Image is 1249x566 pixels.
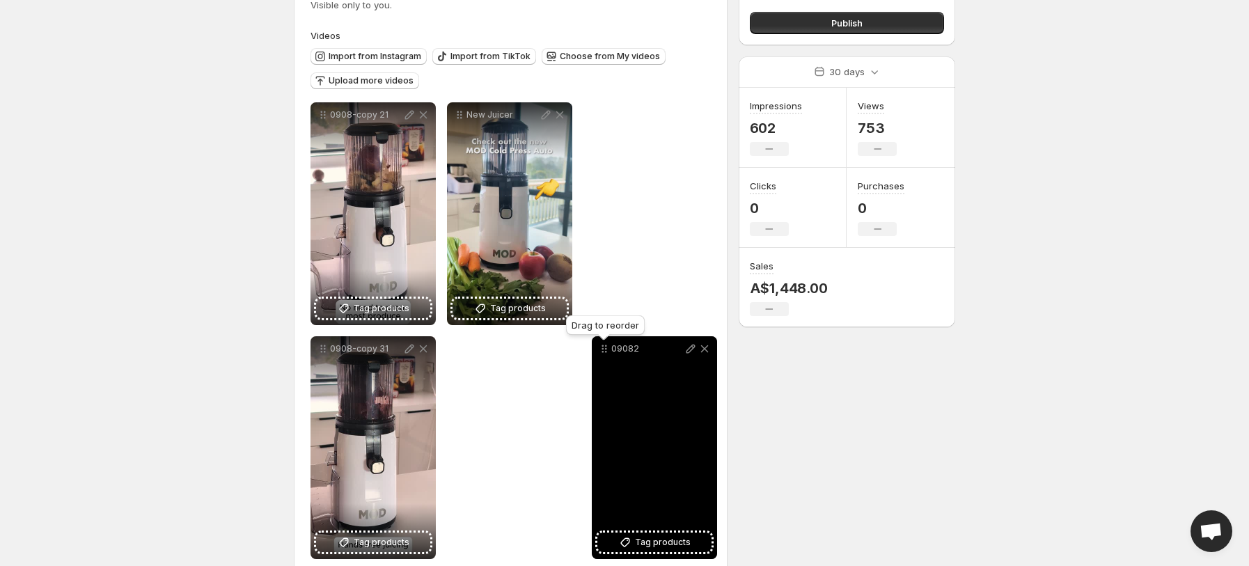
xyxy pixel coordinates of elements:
span: Tag products [490,301,546,315]
h3: Purchases [858,179,904,193]
h3: Impressions [750,99,802,113]
span: Import from TikTok [450,51,531,62]
p: 0 [858,200,904,217]
p: 0908-copy 31 [330,343,402,354]
p: A$1,448.00 [750,280,828,297]
div: 0908-copy 21Tag products [311,102,436,325]
span: Tag products [635,535,691,549]
div: Open chat [1191,510,1232,552]
button: Import from Instagram [311,48,427,65]
button: Choose from My videos [542,48,666,65]
p: 09082 [611,343,684,354]
span: Videos [311,30,340,41]
h3: Clicks [750,179,776,193]
p: 753 [858,120,897,136]
div: 09082Tag products [592,336,717,559]
button: Publish [750,12,944,34]
span: Choose from My videos [560,51,660,62]
button: Tag products [316,299,430,318]
div: 0908-copy 31Tag products [311,336,436,559]
p: 30 days [829,65,865,79]
span: Upload more videos [329,75,414,86]
p: 0 [750,200,789,217]
button: Upload more videos [311,72,419,89]
button: Tag products [316,533,430,552]
span: Import from Instagram [329,51,421,62]
button: Tag products [453,299,567,318]
button: Tag products [597,533,712,552]
p: 602 [750,120,802,136]
button: Import from TikTok [432,48,536,65]
span: Publish [831,16,863,30]
span: Tag products [354,301,409,315]
p: New Juicer [466,109,539,120]
h3: Views [858,99,884,113]
p: 0908-copy 21 [330,109,402,120]
span: Tag products [354,535,409,549]
h3: Sales [750,259,773,273]
div: New JuicerTag products [447,102,572,325]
